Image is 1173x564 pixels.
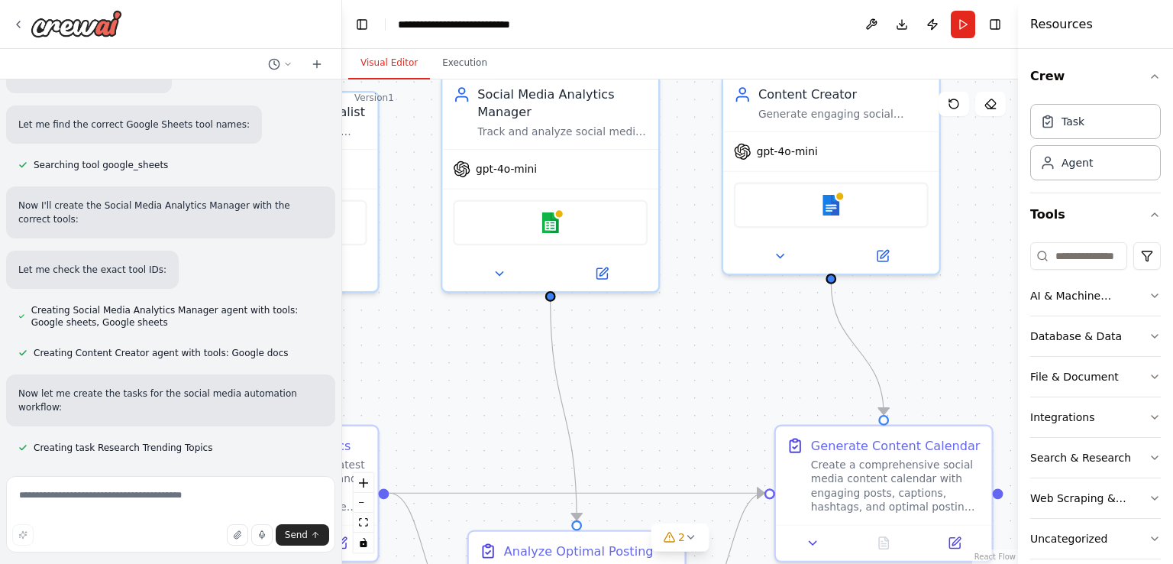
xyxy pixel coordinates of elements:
[477,125,648,138] div: Track and analyze social media engagement metrics, identify optimal posting times based on audien...
[18,118,250,131] p: Let me find the correct Google Sheets tool names:
[1030,98,1161,193] div: Crew
[1030,288,1149,303] div: AI & Machine Learning
[354,513,373,533] button: fit view
[833,245,932,267] button: Open in side panel
[811,437,981,455] div: Generate Content Calendar
[227,524,248,546] button: Upload files
[1030,397,1161,437] button: Integrations
[271,263,370,284] button: Open in side panel
[398,17,548,32] nav: breadcrumb
[1062,114,1084,129] div: Task
[1030,369,1119,384] div: File & Document
[348,47,430,79] button: Visual Editor
[305,55,329,73] button: Start a new chat
[811,458,981,514] div: Create a comprehensive social media content calendar with engaging posts, captions, hashtags, and...
[476,162,537,176] span: gpt-4o-mini
[1030,478,1161,518] button: Web Scraping & Browsing
[354,473,373,493] button: zoom in
[354,473,373,553] div: React Flow controls
[722,73,941,275] div: Content CreatorGenerate engaging social media content including captions, hashtags, and posting s...
[1030,15,1093,34] h4: Resources
[974,553,1016,561] a: React Flow attribution
[262,55,299,73] button: Switch to previous chat
[774,425,994,562] div: Generate Content CalendarCreate a comprehensive social media content calendar with engaging posts...
[984,14,1006,35] button: Hide right sidebar
[31,10,122,37] img: Logo
[18,199,323,226] p: Now I'll create the Social Media Analytics Manager with the correct tools:
[160,425,380,562] div: Research Trending TopicsResearch and identify the latest trending topics, hashtags, and content t...
[351,14,373,35] button: Hide left sidebar
[354,92,394,104] div: Version 1
[160,91,380,293] div: Content Strategy SpecialistResearch trending topics in {industry}, analyze content performance da...
[1030,410,1094,425] div: Integrations
[276,524,329,546] button: Send
[758,107,929,121] div: Generate engaging social media content including captions, hashtags, and posting schedules based ...
[1030,357,1161,397] button: File & Document
[757,144,818,158] span: gpt-4o-mini
[1030,491,1149,506] div: Web Scraping & Browsing
[1030,438,1161,478] button: Search & Research
[477,86,648,121] div: Social Media Analytics Manager
[18,263,166,277] p: Let me check the exact tool IDs:
[1030,316,1161,356] button: Database & Data
[1030,450,1131,465] div: Search & Research
[1030,329,1122,344] div: Database & Data
[31,304,323,329] span: Creating Social Media Analytics Manager agent with tools: Google sheets, Google sheets
[651,523,709,552] button: 2
[1030,193,1161,236] button: Tools
[12,524,34,546] button: Improve this prompt
[34,347,289,359] span: Creating Content Creator agent with tools: Google docs
[389,485,764,502] g: Edge from ef2a068b-eba9-432e-8d41-63e86edfba8c to a19cbb6c-5230-4a49-ba88-0ca78ac3dec1
[430,47,499,79] button: Execution
[1030,276,1161,316] button: AI & Machine Learning
[1030,55,1161,98] button: Crew
[924,533,984,554] button: Open in side panel
[822,283,893,415] g: Edge from e3cea687-7d0d-416e-a4ff-35528824a200 to a19cbb6c-5230-4a49-ba88-0ca78ac3dec1
[197,437,351,455] div: Research Trending Topics
[197,103,367,121] div: Content Strategy Specialist
[354,533,373,553] button: toggle interactivity
[18,387,323,414] p: Now let me create the tasks for the social media automation workflow:
[678,530,685,545] span: 2
[758,86,929,103] div: Content Creator
[354,493,373,513] button: zoom out
[820,195,842,216] img: Google docs
[285,529,308,541] span: Send
[34,159,168,171] span: Searching tool google_sheets
[541,300,585,520] g: Edge from 3f51c780-e4f6-44e6-8e95-240ea9a2dd17 to 9b1bf7bb-5d4c-4e10-810e-f0696d8f4954
[552,263,651,284] button: Open in side panel
[847,533,921,554] button: No output available
[1030,519,1161,559] button: Uncategorized
[197,125,367,138] div: Research trending topics in {industry}, analyze content performance data, and generate strategic ...
[34,442,212,454] span: Creating task Research Trending Topics
[197,458,367,514] div: Research and identify the latest trending topics, hashtags, and content themes in the {industry} ...
[251,524,273,546] button: Click to speak your automation idea
[540,212,561,234] img: Google sheets
[1062,155,1093,170] div: Agent
[441,73,660,293] div: Social Media Analytics ManagerTrack and analyze social media engagement metrics, identify optimal...
[1030,531,1107,546] div: Uncategorized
